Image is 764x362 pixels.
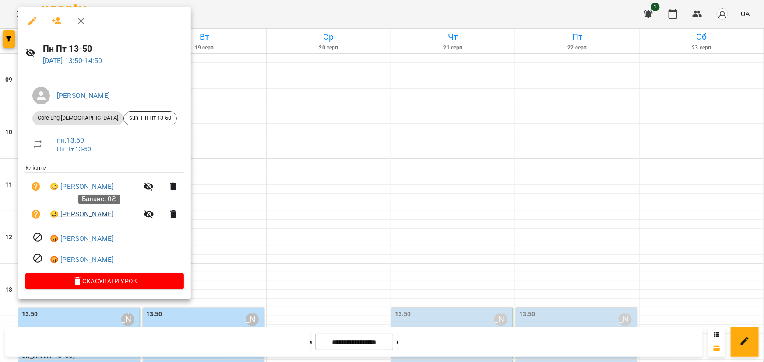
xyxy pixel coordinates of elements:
[50,181,113,192] a: 😀 [PERSON_NAME]
[57,91,110,100] a: [PERSON_NAME]
[32,253,43,264] svg: Візит скасовано
[43,56,102,65] a: [DATE] 13:50-14:50
[57,136,84,144] a: пн , 13:50
[25,273,184,289] button: Скасувати Урок
[50,254,113,265] a: 😡 [PERSON_NAME]
[32,232,43,243] svg: Візит скасовано
[25,164,184,273] ul: Клієнти
[123,111,177,125] div: sun_Пн Пт 13-50
[25,204,46,225] button: Візит ще не сплачено. Додати оплату?
[50,209,113,219] a: 😀 [PERSON_NAME]
[43,42,184,56] h6: Пн Пт 13-50
[124,114,176,122] span: sun_Пн Пт 13-50
[82,195,116,203] span: Баланс: 0₴
[57,146,92,153] a: Пн Пт 13-50
[32,276,177,286] span: Скасувати Урок
[50,233,113,244] a: 😡 [PERSON_NAME]
[32,114,123,122] span: Core Eng [DEMOGRAPHIC_DATA]
[25,176,46,197] button: Візит ще не сплачено. Додати оплату?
